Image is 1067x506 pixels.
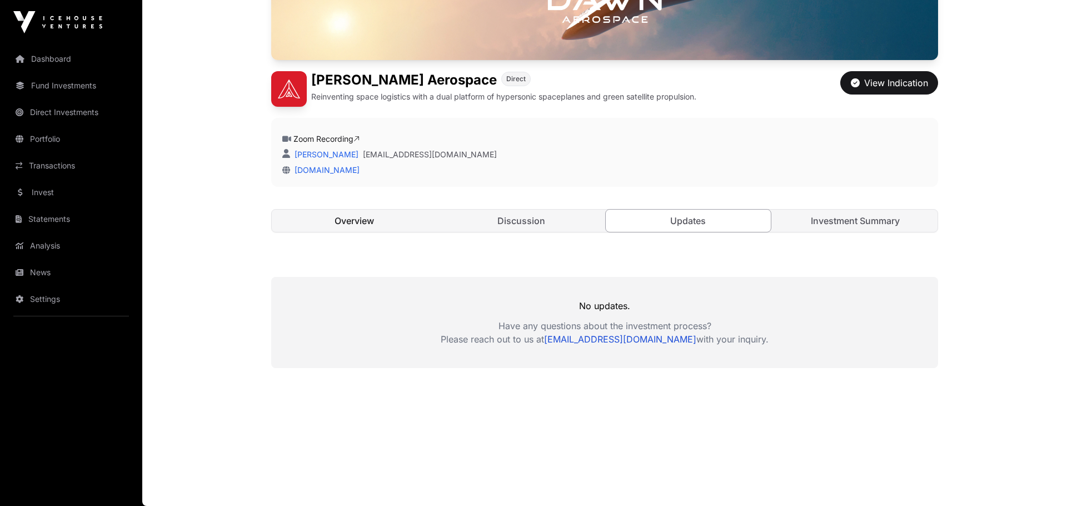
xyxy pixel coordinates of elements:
a: Updates [605,209,771,232]
a: Overview [272,210,437,232]
span: Direct [506,75,526,83]
a: Invest [9,180,133,205]
a: Portfolio [9,127,133,151]
nav: Tabs [272,210,938,232]
div: View Indication [851,76,928,90]
a: Direct Investments [9,100,133,125]
p: Have any questions about the investment process? Please reach out to us at with your inquiry. [271,319,938,346]
a: [DOMAIN_NAME] [290,165,360,175]
a: Dashboard [9,47,133,71]
iframe: Chat Widget [1011,453,1067,506]
a: [PERSON_NAME] [292,150,358,159]
a: Discussion [439,210,604,232]
p: Reinventing space logistics with a dual platform of hypersonic spaceplanes and green satellite pr... [311,91,696,102]
a: Statements [9,207,133,231]
img: Icehouse Ventures Logo [13,11,102,33]
a: Fund Investments [9,73,133,98]
a: [EMAIL_ADDRESS][DOMAIN_NAME] [363,149,497,160]
button: View Indication [840,71,938,95]
h1: [PERSON_NAME] Aerospace [311,71,497,89]
a: Zoom Recording [293,134,360,143]
a: Transactions [9,153,133,178]
img: Dawn Aerospace [271,71,307,107]
a: Settings [9,287,133,311]
a: Analysis [9,234,133,258]
a: Investment Summary [773,210,938,232]
a: View Indication [840,82,938,93]
div: No updates. [271,277,938,368]
a: [EMAIL_ADDRESS][DOMAIN_NAME] [544,334,696,345]
a: News [9,260,133,285]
